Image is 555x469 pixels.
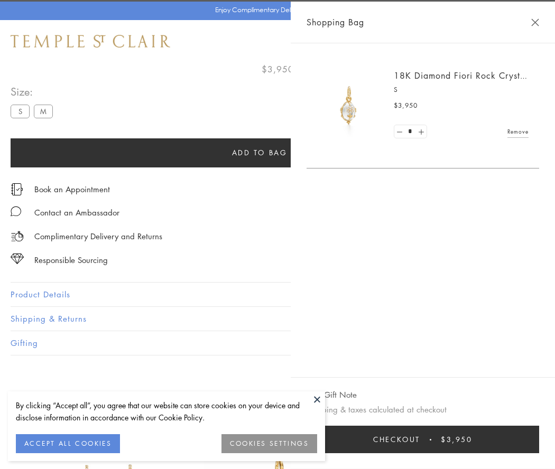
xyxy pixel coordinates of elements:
[11,35,170,48] img: Temple St. Clair
[11,307,544,331] button: Shipping & Returns
[11,138,508,167] button: Add to bag
[221,434,317,453] button: COOKIES SETTINGS
[415,125,426,138] a: Set quantity to 2
[11,83,57,100] span: Size:
[11,206,21,217] img: MessageIcon-01_2.svg
[34,206,119,219] div: Contact an Ambassador
[11,254,24,264] img: icon_sourcing.svg
[34,254,108,267] div: Responsible Sourcing
[441,434,473,445] span: $3,950
[34,230,162,243] p: Complimentary Delivery and Returns
[531,18,539,26] button: Close Shopping Bag
[34,183,110,195] a: Book an Appointment
[394,100,418,111] span: $3,950
[262,62,294,76] span: $3,950
[16,434,120,453] button: ACCEPT ALL COOKIES
[11,283,544,306] button: Product Details
[11,331,544,355] button: Gifting
[16,399,317,424] div: By clicking “Accept all”, you agree that our website can store cookies on your device and disclos...
[232,147,288,158] span: Add to bag
[307,403,539,416] p: Shipping & taxes calculated at checkout
[373,434,420,445] span: Checkout
[507,126,529,137] a: Remove
[394,125,405,138] a: Set quantity to 0
[11,183,23,195] img: icon_appointment.svg
[34,105,53,118] label: M
[11,105,30,118] label: S
[317,74,381,137] img: P51889-E11FIORI
[394,85,529,95] p: S
[215,5,335,15] p: Enjoy Complimentary Delivery & Returns
[11,230,24,243] img: icon_delivery.svg
[307,15,364,29] span: Shopping Bag
[307,426,539,453] button: Checkout $3,950
[307,388,357,401] button: Add Gift Note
